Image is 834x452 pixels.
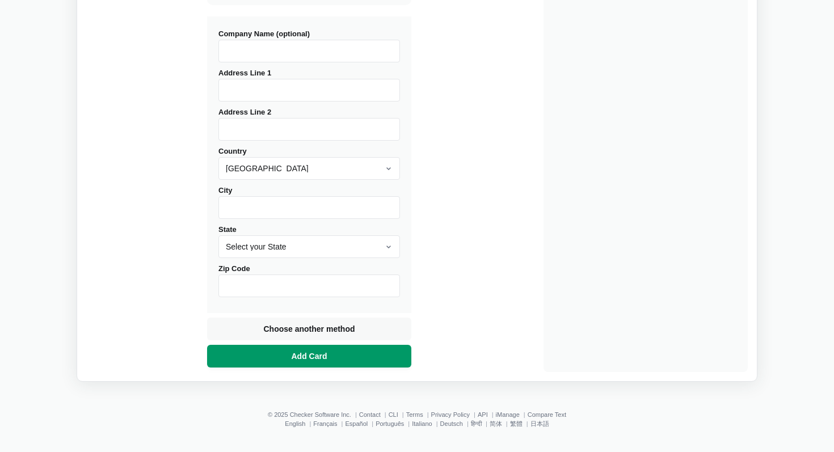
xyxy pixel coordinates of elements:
[289,350,330,362] span: Add Card
[207,345,411,367] button: Add Card
[440,420,463,427] a: Deutsch
[528,411,566,418] a: Compare Text
[496,411,520,418] a: iManage
[412,420,432,427] a: Italiano
[530,420,549,427] a: 日本語
[218,79,400,102] input: Address Line 1
[218,264,400,297] label: Zip Code
[406,411,423,418] a: Terms
[389,411,398,418] a: CLI
[218,40,400,62] input: Company Name (optional)
[218,69,400,102] label: Address Line 1
[207,318,411,340] button: Choose another method
[268,411,359,418] li: © 2025 Checker Software Inc.
[431,411,470,418] a: Privacy Policy
[313,420,337,427] a: Français
[218,29,400,62] label: Company Name (optional)
[218,118,400,141] input: Address Line 2
[345,420,368,427] a: Español
[261,323,357,335] span: Choose another method
[218,235,400,258] select: State
[218,274,400,297] input: Zip Code
[376,420,404,427] a: Português
[218,108,400,141] label: Address Line 2
[218,147,400,180] label: Country
[510,420,523,427] a: 繁體
[359,411,381,418] a: Contact
[478,411,488,418] a: API
[285,420,305,427] a: English
[471,420,482,427] a: हिन्दी
[218,196,400,219] input: City
[490,420,502,427] a: 简体
[218,186,400,219] label: City
[218,157,400,180] select: Country
[218,225,400,258] label: State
